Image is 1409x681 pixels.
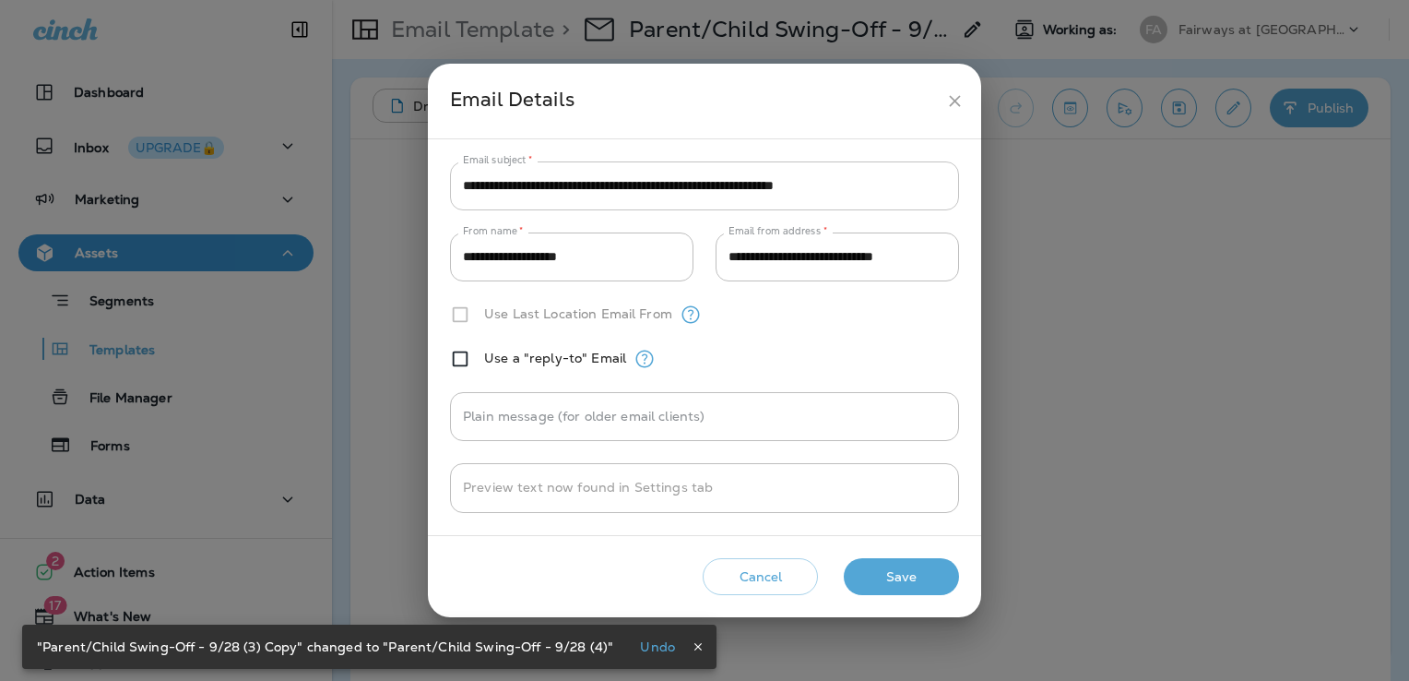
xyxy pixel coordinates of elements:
label: Use Last Location Email From [484,306,672,321]
button: Save [844,558,959,596]
label: From name [463,224,524,238]
button: Cancel [703,558,818,596]
div: Email Details [450,84,938,118]
label: Email from address [728,224,827,238]
p: Undo [640,639,675,654]
label: Use a "reply-to" Email [484,351,626,365]
label: Email subject [463,153,533,167]
div: "Parent/Child Swing-Off - 9/28 (3) Copy" changed to "Parent/Child Swing-Off - 9/28 (4)" [37,630,613,663]
button: close [938,84,972,118]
